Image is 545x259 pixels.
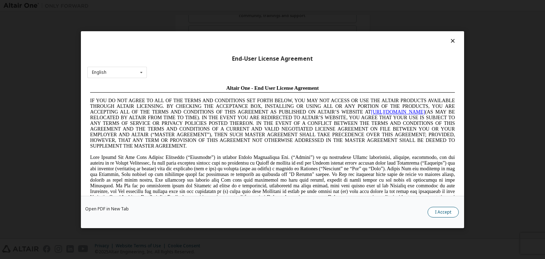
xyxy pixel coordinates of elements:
div: English [92,70,106,75]
a: [URL][DOMAIN_NAME] [284,27,338,32]
span: Altair One - End User License Agreement [139,3,232,9]
div: End-User License Agreement [87,55,458,62]
span: Lore Ipsumd Sit Ame Cons Adipisc Elitseddo (“Eiusmodte”) in utlabor Etdolo Magnaaliqua Eni. (“Adm... [3,72,368,123]
span: IF YOU DO NOT AGREE TO ALL OF THE TERMS AND CONDITIONS SET FORTH BELOW, YOU MAY NOT ACCESS OR USE... [3,16,368,66]
button: I Accept [428,207,459,217]
a: Open PDF in New Tab [85,207,129,211]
